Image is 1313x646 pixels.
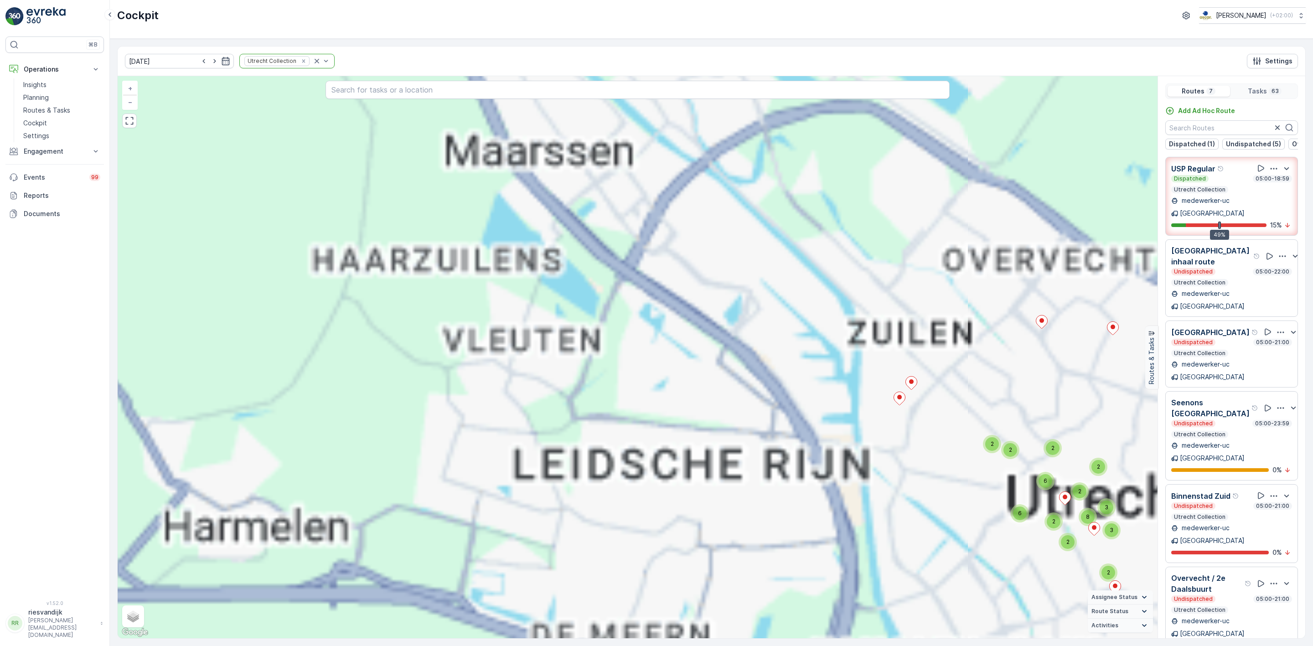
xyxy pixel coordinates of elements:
div: Help Tooltip Icon [1251,329,1259,336]
a: Layers [123,606,143,626]
span: 2 [1051,444,1055,451]
span: Activities [1091,622,1118,629]
span: 6 [1018,510,1022,517]
p: 05:00-23:59 [1254,420,1290,427]
p: Events [24,173,84,182]
p: Add Ad Hoc Route [1178,106,1235,115]
img: logo [5,7,24,26]
p: Settings [1265,57,1292,66]
p: Utrecht Collection [1173,431,1226,438]
p: Utrecht Collection [1173,350,1226,357]
p: [GEOGRAPHIC_DATA] [1180,536,1245,545]
span: 3 [1110,527,1113,533]
p: 7 [1208,88,1214,95]
a: Zoom Out [123,95,137,109]
span: 3 [1105,504,1108,511]
p: Engagement [24,147,86,156]
p: ⌘B [88,41,98,48]
p: [GEOGRAPHIC_DATA] [1180,629,1245,638]
button: Operations [5,60,104,78]
a: Reports [5,186,104,205]
p: 05:00-21:00 [1255,502,1290,510]
a: Add Ad Hoc Route [1165,106,1235,115]
a: Settings [20,129,104,142]
div: Help Tooltip Icon [1217,165,1225,172]
div: Utrecht Collection [245,57,298,65]
p: Routes [1182,87,1204,96]
span: 2 [1097,463,1100,470]
a: Cockpit [20,117,104,129]
span: Route Status [1091,608,1128,615]
p: Binnenstad Zuid [1171,491,1230,501]
p: [PERSON_NAME] [1216,11,1266,20]
p: Undispatched [1173,339,1214,346]
p: Utrecht Collection [1173,606,1226,614]
p: Settings [23,131,49,140]
p: medewerker-uc [1180,523,1230,532]
p: medewerker-uc [1180,441,1230,450]
div: Help Tooltip Icon [1251,404,1259,412]
span: v 1.52.0 [5,600,104,606]
button: Settings [1247,54,1298,68]
img: Google [120,626,150,638]
span: 6 [1044,477,1047,484]
p: Routes & Tasks [1147,337,1156,384]
div: 2 [1001,441,1019,459]
p: Routes & Tasks [23,106,70,115]
p: 05:00-22:00 [1255,268,1290,275]
span: 2 [991,440,994,447]
a: Planning [20,91,104,104]
p: [PERSON_NAME][EMAIL_ADDRESS][DOMAIN_NAME] [28,617,96,639]
span: 2 [1052,518,1055,525]
p: Undispatched (5) [1226,140,1281,149]
p: Tasks [1248,87,1267,96]
p: Insights [23,80,47,89]
p: Utrecht Collection [1173,279,1226,286]
p: medewerker-uc [1180,616,1230,625]
span: 2 [1078,488,1081,495]
p: [GEOGRAPHIC_DATA] [1180,454,1245,463]
input: Search for tasks or a location [326,81,950,99]
p: Undispatched [1173,268,1214,275]
input: Search Routes [1165,120,1298,135]
div: 2 [1089,458,1107,476]
button: Engagement [5,142,104,160]
span: 2 [1009,446,1012,453]
p: 0 % [1272,465,1282,475]
p: [GEOGRAPHIC_DATA] [1171,327,1250,338]
div: 49% [1210,230,1229,240]
p: USP Regular [1171,163,1215,174]
div: 6 [1036,472,1055,490]
p: Cockpit [23,119,47,128]
p: riesvandijk [28,608,96,617]
button: RRriesvandijk[PERSON_NAME][EMAIL_ADDRESS][DOMAIN_NAME] [5,608,104,639]
button: Dispatched (1) [1165,139,1219,150]
div: RR [8,616,22,630]
p: medewerker-uc [1180,196,1230,205]
p: Undispatched [1173,502,1214,510]
div: 3 [1097,498,1116,517]
a: Routes & Tasks [20,104,104,117]
div: 2 [983,435,1001,453]
div: 2 [1044,439,1062,457]
p: 99 [91,174,98,181]
summary: Route Status [1088,605,1153,619]
p: 0 % [1272,548,1282,557]
div: Help Tooltip Icon [1253,253,1261,260]
p: Undispatched [1173,595,1214,603]
span: Assignee Status [1091,594,1137,601]
p: 05:00-18:59 [1255,175,1290,182]
div: 3 [1102,521,1121,539]
p: [GEOGRAPHIC_DATA] inhaal route [1171,245,1251,267]
p: 05:00-21:00 [1255,595,1290,603]
p: Dispatched (1) [1169,140,1215,149]
div: 2 [1059,533,1077,551]
p: Documents [24,209,100,218]
a: Documents [5,205,104,223]
a: Zoom In [123,82,137,95]
p: Seenons [GEOGRAPHIC_DATA] [1171,397,1250,419]
a: Open this area in Google Maps (opens a new window) [120,626,150,638]
p: Undispatched [1173,420,1214,427]
p: Dispatched [1173,175,1207,182]
div: Remove Utrecht Collection [299,57,309,65]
